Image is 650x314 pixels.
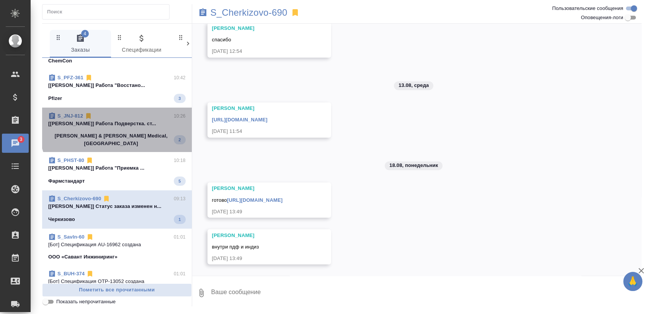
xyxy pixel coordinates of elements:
[42,69,192,108] div: S_PFZ-36110:42[[PERSON_NAME]] Работа "Восстано...Pfizer3
[48,203,186,210] p: [[PERSON_NAME]] Статус заказа изменен н...
[552,5,623,12] span: Пользовательские сообщения
[389,162,438,169] p: 18.08, понедельник
[55,34,62,41] svg: Зажми и перетащи, чтобы поменять порядок вкладок
[48,120,186,128] p: [[PERSON_NAME]] Работа Подверстка. ст...
[42,229,192,265] div: S_SavIn-6001:01[Бот] Спецификация AU-16962 созданаООО «Савант Инжиниринг»
[15,136,27,143] span: 3
[48,82,186,89] p: [[PERSON_NAME]] Работа "Восстано...
[86,157,93,164] svg: Отписаться
[42,283,192,297] button: Пометить все прочитанными
[212,128,305,135] div: [DATE] 11:54
[174,74,186,82] p: 10:42
[86,233,94,241] svg: Отписаться
[54,34,106,55] span: Заказы
[227,197,283,203] a: [URL][DOMAIN_NAME]
[116,34,123,41] svg: Зажми и перетащи, чтобы поменять порядок вкладок
[86,270,94,278] svg: Отписаться
[48,95,62,102] p: Pfizer
[48,241,186,249] p: [Бот] Спецификация AU-16962 создана
[42,190,192,229] div: S_Cherkizovo-69009:13[[PERSON_NAME]] Статус заказа изменен н...Черкизово1
[42,152,192,190] div: S_PHST-8010:18[[PERSON_NAME]] Работа "Приемка ...Фармстандарт5
[48,132,174,147] p: [PERSON_NAME] & [PERSON_NAME] Medical, [GEOGRAPHIC_DATA]
[48,253,118,261] p: ООО «Савант Инжиниринг»
[48,177,85,185] p: Фармстандарт
[212,105,305,112] div: [PERSON_NAME]
[48,216,75,223] p: Черкизово
[174,136,185,144] span: 2
[85,74,93,82] svg: Отписаться
[212,185,305,192] div: [PERSON_NAME]
[81,30,89,38] span: 4
[48,57,72,65] p: ChemCon
[116,34,168,55] span: Спецификации
[174,233,186,241] p: 01:01
[174,112,186,120] p: 10:26
[212,254,305,262] div: [DATE] 13:49
[174,216,185,223] span: 1
[174,270,186,278] p: 01:01
[212,244,259,249] span: внутри пдф и индиз
[57,75,83,80] a: S_PFZ-361
[57,271,85,276] a: S_BUH-374
[174,177,185,185] span: 5
[174,195,186,203] p: 09:13
[42,265,192,302] div: S_BUH-37401:01[Бот] Спецификация OTP-13052 созданаBausch Health
[623,272,642,291] button: 🙏
[42,108,192,152] div: S_JNJ-81210:26[[PERSON_NAME]] Работа Подверстка. ст...[PERSON_NAME] & [PERSON_NAME] Medical, [GEO...
[57,157,84,163] a: S_PHST-80
[581,14,623,21] span: Оповещения-логи
[177,34,229,55] span: Клиенты
[174,95,185,102] span: 3
[212,37,231,43] span: спасибо
[48,164,186,172] p: [[PERSON_NAME]] Работа "Приемка ...
[212,197,283,203] span: готово
[174,157,186,164] p: 10:18
[57,196,101,201] a: S_Cherkizovo-690
[2,134,29,153] a: 3
[57,234,85,240] a: S_SavIn-60
[48,278,186,285] p: [Бот] Спецификация OTP-13052 создана
[212,208,305,215] div: [DATE] 13:49
[626,273,639,289] span: 🙏
[57,113,83,119] a: S_JNJ-812
[47,7,169,17] input: Поиск
[103,195,110,203] svg: Отписаться
[85,112,92,120] svg: Отписаться
[398,82,429,89] p: 13.08, среда
[212,47,305,55] div: [DATE] 12:54
[212,231,305,239] div: [PERSON_NAME]
[212,25,305,32] div: [PERSON_NAME]
[177,34,185,41] svg: Зажми и перетащи, чтобы поменять порядок вкладок
[46,286,188,294] span: Пометить все прочитанными
[212,117,268,123] a: [URL][DOMAIN_NAME]
[56,298,116,306] span: Показать непрочитанные
[211,9,287,16] a: S_Cherkizovo-690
